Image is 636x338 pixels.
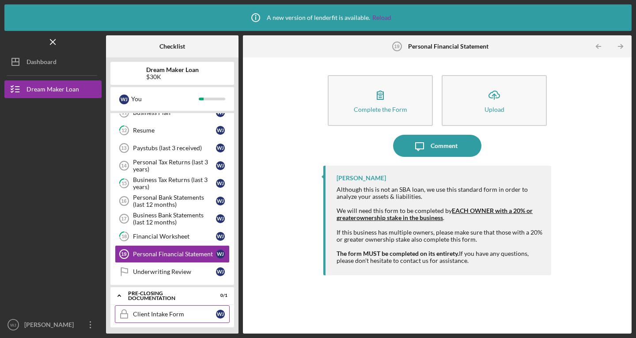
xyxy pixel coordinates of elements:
button: Dashboard [4,53,102,71]
button: Comment [393,135,481,157]
div: W J [216,179,225,188]
tspan: 19 [121,251,126,257]
tspan: 15 [121,181,127,186]
a: 13Paystubs (last 3 received)WJ [115,139,230,157]
a: 15Business Tax Returns (last 3 years)WJ [115,175,230,192]
div: Complete the Form [354,106,407,113]
div: Personal Financial Statement [133,251,216,258]
div: Financial Worksheet [133,233,216,240]
a: 17Business Bank Statements (last 12 months)WJ [115,210,230,228]
a: 14Personal Tax Returns (last 3 years)WJ [115,157,230,175]
div: W J [216,250,225,258]
div: Paystubs (last 3 received) [133,144,216,152]
div: $30K [146,73,199,80]
div: [PERSON_NAME] [337,175,386,182]
button: Dream Maker Loan [4,80,102,98]
button: Upload [442,75,547,126]
a: 19Personal Financial StatementWJ [115,245,230,263]
tspan: 12 [121,128,127,133]
a: Reload [372,14,391,21]
text: WJ [10,323,16,327]
div: A new version of lenderfit is available. [245,7,391,29]
tspan: 13 [121,145,126,151]
div: W J [216,161,225,170]
div: W J [216,310,225,319]
tspan: 18 [121,234,127,239]
div: Business Bank Statements (last 12 months) [133,212,216,226]
div: Personal Tax Returns (last 3 years) [133,159,216,173]
div: Dashboard [26,53,57,73]
div: Resume [133,127,216,134]
tspan: 14 [121,163,127,168]
div: Pre-Closing Documentation [128,291,205,301]
div: Upload [485,106,504,113]
div: W J [216,267,225,276]
div: W J [216,214,225,223]
b: Personal Financial Statement [408,43,488,50]
a: Underwriting ReviewWJ [115,263,230,281]
tspan: 19 [394,44,399,49]
u: ownership stake in the business [356,214,443,221]
b: Dream Maker Loan [146,66,199,73]
div: Underwriting Review [133,268,216,275]
button: WJ[PERSON_NAME] [4,316,102,334]
div: 0 / 1 [212,293,227,298]
strong: EACH OWNER with a 20% or greater [337,207,533,221]
a: 12ResumeWJ [115,122,230,139]
a: Client Intake FormWJ [115,305,230,323]
div: [PERSON_NAME] [22,316,79,336]
b: Checklist [159,43,185,50]
a: 16Personal Bank Statements (last 12 months)WJ [115,192,230,210]
div: We will need this form to be completed by . [337,207,542,221]
div: Client Intake Form [133,311,216,318]
div: You [131,91,199,106]
div: W J [216,144,225,152]
div: W J [216,126,225,135]
div: Comment [431,135,458,157]
button: Complete the Form [328,75,433,126]
div: Personal Bank Statements (last 12 months) [133,194,216,208]
div: W J [216,232,225,241]
div: W J [216,197,225,205]
div: W J [119,95,129,104]
tspan: 16 [121,198,126,204]
tspan: 17 [121,216,126,221]
div: If this business has multiple owners, please make sure that those with a 20% or greater ownership... [337,229,542,243]
div: Business Tax Returns (last 3 years) [133,176,216,190]
div: If you have any questions, please don't hesitate to contact us for assistance. [337,186,542,264]
div: Dream Maker Loan [26,80,79,100]
tspan: 11 [121,110,127,116]
a: 18Financial WorksheetWJ [115,228,230,245]
strong: The form MUST be completed on its entirety. [337,250,459,257]
div: Although this is not an SBA loan, we use this standard form in order to analyze your assets & lia... [337,186,542,200]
